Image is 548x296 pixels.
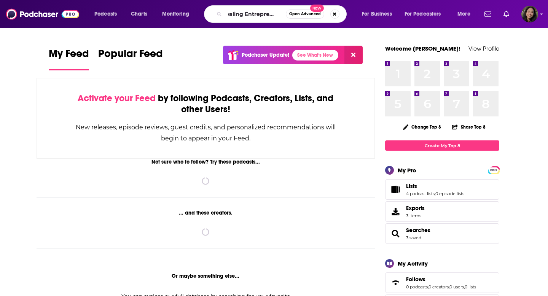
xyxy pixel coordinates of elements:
[78,92,156,104] span: Activate your Feed
[385,179,499,200] span: Lists
[385,223,499,244] span: Searches
[521,6,538,22] button: Show profile menu
[131,9,147,19] span: Charts
[406,205,425,212] span: Exports
[452,8,480,20] button: open menu
[388,277,403,288] a: Follows
[400,8,452,20] button: open menu
[388,206,403,217] span: Exports
[449,284,464,290] a: 0 users
[398,260,428,267] div: My Activity
[385,201,499,222] a: Exports
[406,276,476,283] a: Follows
[521,6,538,22] span: Logged in as BroadleafBooks2
[405,9,441,19] span: For Podcasters
[449,284,449,290] span: ,
[211,5,354,23] div: Search podcasts, credits, & more...
[94,9,117,19] span: Podcasts
[75,93,336,115] div: by following Podcasts, Creators, Lists, and other Users!
[388,184,403,195] a: Lists
[406,213,425,218] span: 3 items
[37,159,375,165] div: Not sure who to follow? Try these podcasts...
[310,5,324,12] span: New
[98,47,163,70] a: Popular Feed
[385,140,499,151] a: Create My Top 8
[481,8,494,21] a: Show notifications dropdown
[292,50,338,60] a: See What's New
[225,8,286,20] input: Search podcasts, credits, & more...
[457,9,470,19] span: More
[398,167,416,174] div: My Pro
[452,119,486,134] button: Share Top 8
[429,284,449,290] a: 0 creators
[406,183,464,189] a: Lists
[37,273,375,279] div: Or maybe something else...
[406,191,435,196] a: 4 podcast lists
[286,10,324,19] button: Open AdvancedNew
[406,235,421,240] a: 3 saved
[406,284,428,290] a: 0 podcasts
[465,284,476,290] a: 0 lists
[406,183,417,189] span: Lists
[362,9,392,19] span: For Business
[489,167,498,173] a: PRO
[89,8,127,20] button: open menu
[242,52,289,58] p: Podchaser Update!
[468,45,499,52] a: View Profile
[435,191,464,196] a: 0 episode lists
[385,272,499,293] span: Follows
[162,9,189,19] span: Monitoring
[49,47,89,65] span: My Feed
[6,7,79,21] img: Podchaser - Follow, Share and Rate Podcasts
[357,8,401,20] button: open menu
[157,8,199,20] button: open menu
[289,12,321,16] span: Open Advanced
[49,47,89,70] a: My Feed
[98,47,163,65] span: Popular Feed
[406,276,425,283] span: Follows
[37,210,375,216] div: ... and these creators.
[398,122,446,132] button: Change Top 8
[521,6,538,22] img: User Profile
[126,8,152,20] a: Charts
[75,122,336,144] div: New releases, episode reviews, guest credits, and personalized recommendations will begin to appe...
[428,284,429,290] span: ,
[385,45,460,52] a: Welcome [PERSON_NAME]!
[435,191,435,196] span: ,
[388,228,403,239] a: Searches
[500,8,512,21] a: Show notifications dropdown
[406,227,430,234] a: Searches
